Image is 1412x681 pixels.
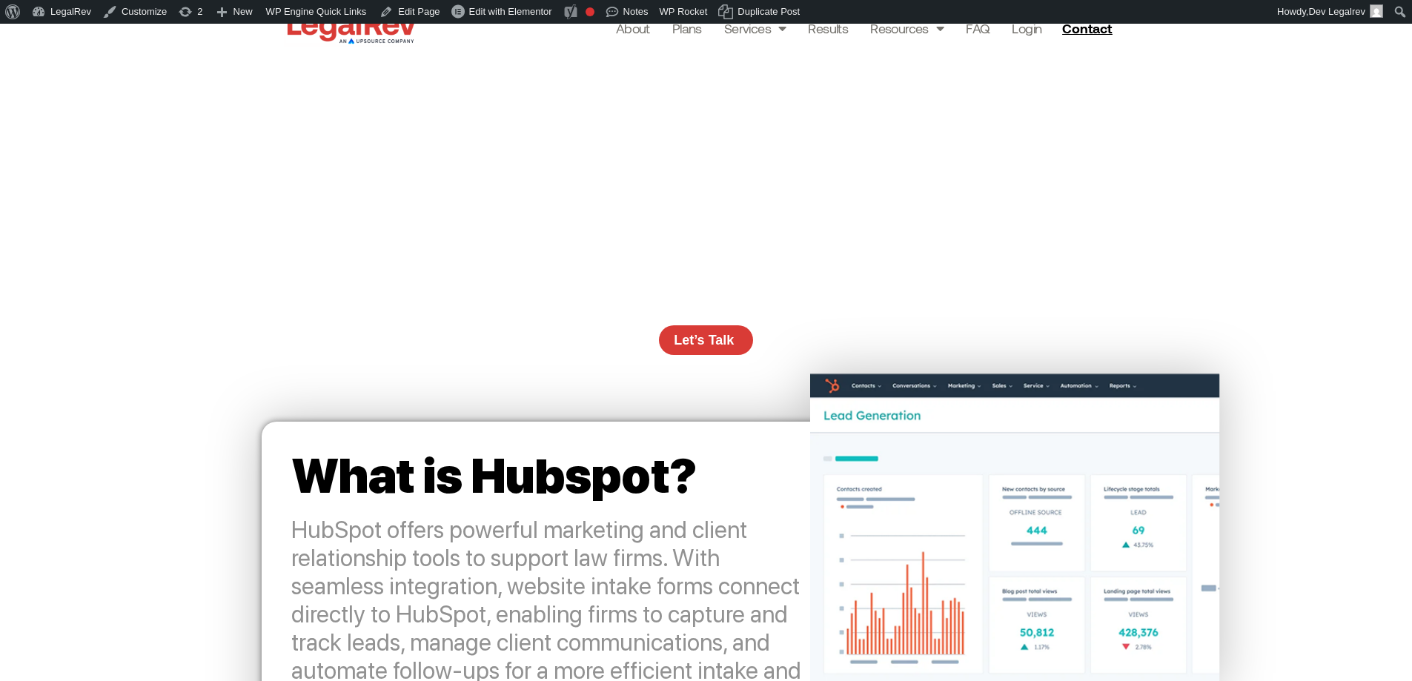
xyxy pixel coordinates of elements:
a: Contact [1056,16,1121,40]
h2: What is Hubspot? [291,451,810,501]
div: Focus keyphrase not set [586,7,594,16]
a: Let’s Talk [659,325,752,355]
span: Let’s Talk [674,333,734,347]
span: Contact [1062,21,1112,35]
span: Edit with Elementor [469,6,552,17]
a: Resources [870,18,944,39]
a: Plans [672,18,702,39]
a: FAQ [966,18,990,39]
a: About [616,18,650,39]
a: Results [808,18,848,39]
a: Services [724,18,786,39]
span: Dev Legalrev [1308,6,1365,17]
a: Login [1012,18,1041,39]
nav: Menu [616,18,1042,39]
